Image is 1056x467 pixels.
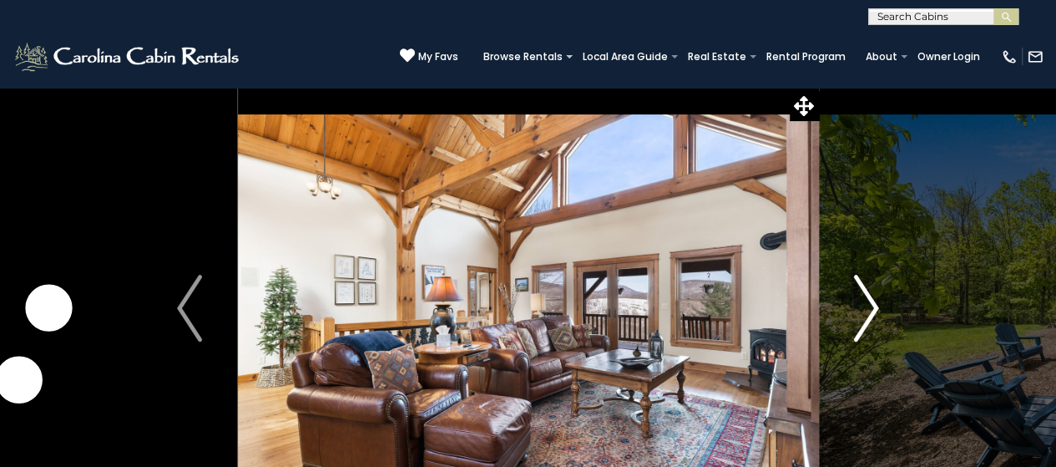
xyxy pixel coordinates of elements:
img: phone-regular-white.png [1001,48,1018,65]
a: Local Area Guide [574,45,676,69]
a: About [857,45,906,69]
a: Owner Login [909,45,988,69]
img: mail-regular-white.png [1027,48,1043,65]
img: arrow [177,275,202,342]
a: My Favs [400,48,458,65]
span: My Favs [418,49,458,64]
a: Rental Program [758,45,854,69]
img: White-1-2.png [13,40,244,74]
a: Browse Rentals [475,45,571,69]
a: Real Estate [680,45,755,69]
img: arrow [854,275,879,342]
